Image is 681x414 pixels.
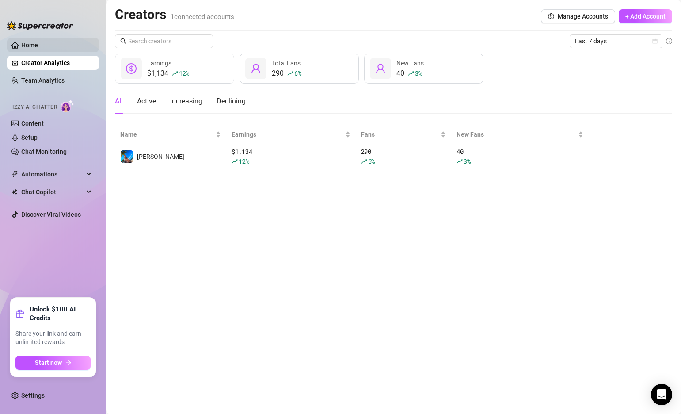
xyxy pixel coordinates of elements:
span: Chat Copilot [21,185,84,199]
span: thunderbolt [11,171,19,178]
div: $ 1,134 [232,147,350,166]
div: All [115,96,123,107]
span: + Add Account [625,13,666,20]
span: rise [361,158,367,165]
span: 1 connected accounts [171,13,234,21]
img: Chat Copilot [11,189,17,195]
span: Start now [35,359,62,366]
span: rise [287,70,293,77]
div: 40 [457,147,583,166]
div: 290 [361,147,446,166]
span: search [120,38,126,44]
span: user [375,63,386,74]
img: Ryan [121,150,133,163]
div: Increasing [170,96,202,107]
span: dollar-circle [126,63,137,74]
button: + Add Account [619,9,672,23]
a: Discover Viral Videos [21,211,81,218]
span: gift [15,309,24,318]
span: Manage Accounts [558,13,608,20]
th: Fans [356,126,451,143]
span: 6 % [368,157,375,165]
span: Izzy AI Chatter [12,103,57,111]
span: info-circle [666,38,672,44]
div: $1,134 [147,68,189,79]
span: 3 % [464,157,470,165]
span: rise [172,70,178,77]
div: 40 [396,68,424,79]
div: Active [137,96,156,107]
span: 12 % [239,157,249,165]
span: Name [120,130,214,139]
a: Content [21,120,44,127]
span: Share your link and earn unlimited rewards [15,330,91,347]
span: New Fans [457,130,576,139]
span: rise [232,158,238,165]
a: Setup [21,134,38,141]
a: Team Analytics [21,77,65,84]
span: Earnings [147,60,171,67]
span: user [251,63,261,74]
img: logo-BBDzfeDw.svg [7,21,73,30]
span: setting [548,13,554,19]
span: [PERSON_NAME] [137,153,184,160]
span: Last 7 days [575,34,657,48]
span: Total Fans [272,60,301,67]
a: Settings [21,392,45,399]
button: Start nowarrow-right [15,356,91,370]
a: Home [21,42,38,49]
h2: Creators [115,6,234,23]
span: New Fans [396,60,424,67]
span: rise [408,70,414,77]
span: 3 % [415,69,422,77]
th: New Fans [451,126,589,143]
div: Open Intercom Messenger [651,384,672,405]
th: Earnings [226,126,356,143]
span: Fans [361,130,439,139]
a: Chat Monitoring [21,148,67,155]
div: Declining [217,96,246,107]
a: Creator Analytics [21,56,92,70]
span: 12 % [179,69,189,77]
span: Automations [21,167,84,181]
span: arrow-right [65,360,72,366]
input: Search creators [128,36,201,46]
span: Earnings [232,130,343,139]
button: Manage Accounts [541,9,615,23]
th: Name [115,126,226,143]
span: calendar [652,38,658,44]
span: 6 % [294,69,301,77]
img: AI Chatter [61,100,74,112]
span: rise [457,158,463,165]
div: 290 [272,68,301,79]
strong: Unlock $100 AI Credits [30,305,91,322]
